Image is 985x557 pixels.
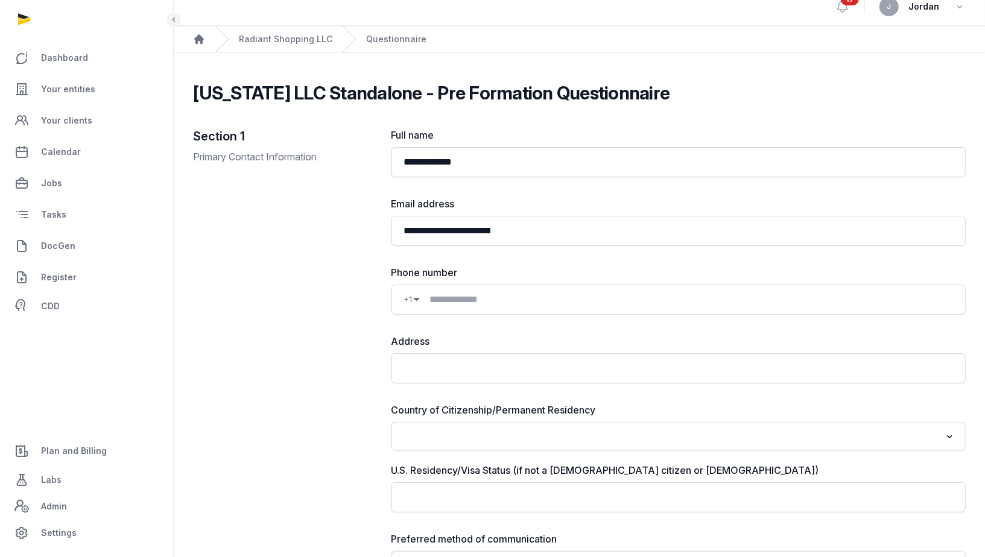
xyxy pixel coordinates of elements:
span: DocGen [41,239,75,253]
a: Admin [10,494,163,518]
h2: [US_STATE] LLC Standalone - Pre Formation Questionnaire [194,82,670,104]
span: Labs [41,473,62,487]
a: Plan and Billing [10,436,163,465]
label: U.S. Residency/Visa Status (if not a [DEMOGRAPHIC_DATA] citizen or [DEMOGRAPHIC_DATA]) [391,463,966,477]
span: ▼ [413,296,420,303]
span: Dashboard [41,51,88,65]
span: Register [41,270,77,285]
span: J [887,3,892,10]
label: Preferred method of communication [391,532,966,546]
nav: Breadcrumb [174,26,985,53]
span: Calendar [41,145,81,159]
span: Tasks [41,207,66,222]
a: DocGen [10,231,163,260]
span: Plan and Billing [41,444,107,458]
a: Dashboard [10,43,163,72]
a: Your clients [10,106,163,135]
label: Full name [391,128,966,142]
a: Calendar [10,137,163,166]
a: Radiant Shopping LLC [239,33,332,45]
a: CDD [10,294,163,318]
a: Settings [10,518,163,547]
span: +1 [404,292,413,307]
span: Admin [41,499,67,514]
span: Settings [41,526,77,540]
label: Email address [391,197,966,211]
p: Primary Contact Information [194,149,372,164]
a: Register [10,263,163,292]
label: Address [391,334,966,348]
span: Your entities [41,82,95,96]
a: Jobs [10,169,163,198]
a: Tasks [10,200,163,229]
span: Questionnaire [366,33,426,45]
div: Country Code Selector [404,292,420,307]
label: Country of Citizenship/Permanent Residency [391,403,966,417]
input: Search for option [399,428,941,445]
h2: Section 1 [194,128,372,145]
span: Jobs [41,176,62,190]
span: CDD [41,299,60,313]
a: Your entities [10,75,163,104]
span: Your clients [41,113,92,128]
div: Search for option [397,426,960,447]
a: Labs [10,465,163,494]
label: Phone number [391,265,966,280]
